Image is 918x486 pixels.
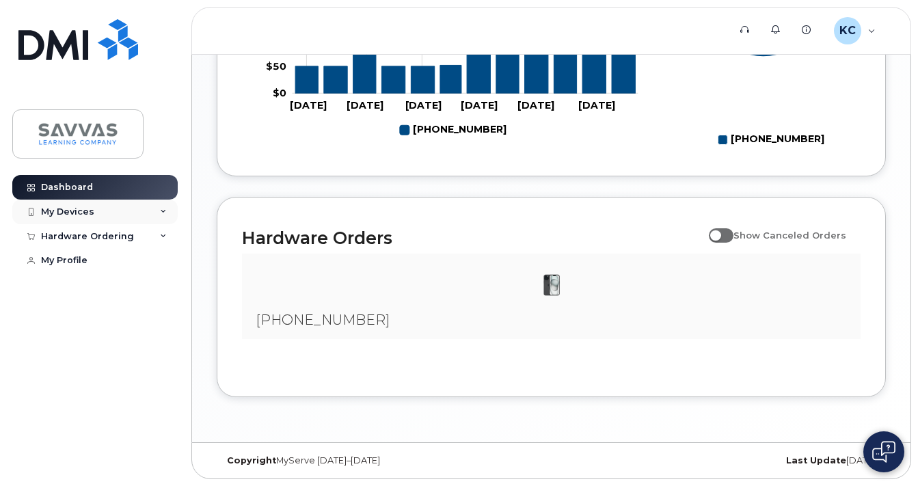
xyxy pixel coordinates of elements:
[663,455,886,466] div: [DATE]
[461,99,498,111] tspan: [DATE]
[718,129,824,152] g: Legend
[538,271,565,299] img: iPhone_15_Black.png
[824,17,885,44] div: Kelly Cranstoun
[579,99,616,111] tspan: [DATE]
[733,230,846,241] span: Show Canceled Orders
[400,119,507,141] g: Legend
[786,455,846,465] strong: Last Update
[217,455,440,466] div: MyServe [DATE]–[DATE]
[518,99,555,111] tspan: [DATE]
[227,455,276,465] strong: Copyright
[405,99,442,111] tspan: [DATE]
[347,99,383,111] tspan: [DATE]
[400,119,507,141] g: 224-217-7671
[290,99,327,111] tspan: [DATE]
[242,228,702,248] h2: Hardware Orders
[872,441,895,463] img: Open chat
[839,23,856,39] span: KC
[709,222,720,233] input: Show Canceled Orders
[273,87,286,99] tspan: $0
[266,60,286,72] tspan: $50
[256,312,390,328] span: [PHONE_NUMBER]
